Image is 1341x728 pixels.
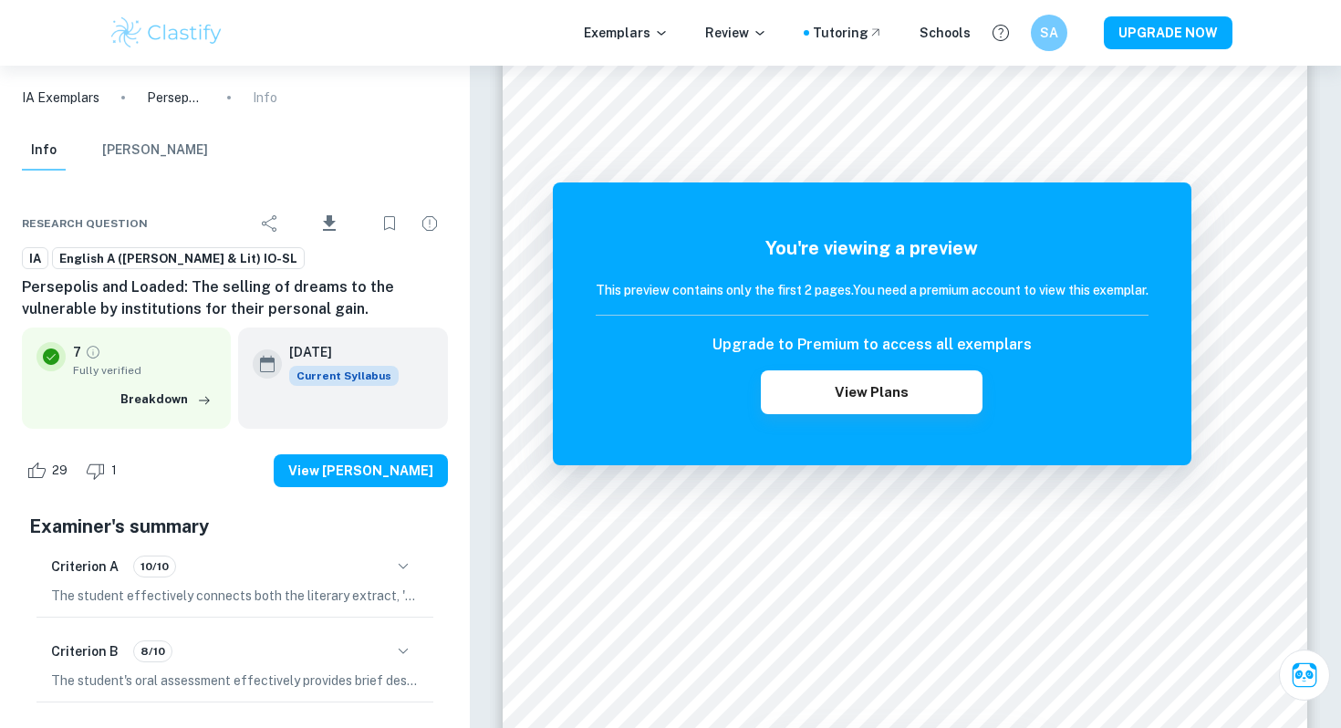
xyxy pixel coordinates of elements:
[73,342,81,362] p: 7
[596,280,1149,300] h6: This preview contains only the first 2 pages. You need a premium account to view this exemplar.
[712,334,1032,356] h6: Upgrade to Premium to access all exemplars
[289,366,399,386] span: Current Syllabus
[147,88,205,108] p: Persepolis and Loaded: The selling of dreams to the vulnerable by institutions for their personal...
[116,386,216,413] button: Breakdown
[761,370,982,414] button: View Plans
[22,276,448,320] h6: Persepolis and Loaded: The selling of dreams to the vulnerable by institutions for their personal...
[1279,650,1330,701] button: Ask Clai
[274,454,448,487] button: View [PERSON_NAME]
[51,641,119,661] h6: Criterion B
[253,88,277,108] p: Info
[596,234,1149,262] h5: You're viewing a preview
[73,362,216,379] span: Fully verified
[292,200,368,247] div: Download
[22,88,99,108] a: IA Exemplars
[252,205,288,242] div: Share
[1104,16,1232,49] button: UPGRADE NOW
[813,23,883,43] a: Tutoring
[134,643,172,660] span: 8/10
[1039,23,1060,43] h6: SA
[42,462,78,480] span: 29
[705,23,767,43] p: Review
[289,366,399,386] div: This exemplar is based on the current syllabus. Feel free to refer to it for inspiration/ideas wh...
[22,247,48,270] a: IA
[85,344,101,360] a: Grade fully verified
[52,247,305,270] a: English A ([PERSON_NAME] & Lit) IO-SL
[985,17,1016,48] button: Help and Feedback
[53,250,304,268] span: English A ([PERSON_NAME] & Lit) IO-SL
[134,558,175,575] span: 10/10
[29,513,441,540] h5: Examiner's summary
[289,342,384,362] h6: [DATE]
[23,250,47,268] span: IA
[1031,15,1067,51] button: SA
[102,130,208,171] button: [PERSON_NAME]
[584,23,669,43] p: Exemplars
[22,215,148,232] span: Research question
[101,462,127,480] span: 1
[920,23,971,43] a: Schools
[81,456,127,485] div: Dislike
[51,586,419,606] p: The student effectively connects both the literary extract, 'Persepolis' by [PERSON_NAME], and th...
[411,205,448,242] div: Report issue
[109,15,224,51] img: Clastify logo
[371,205,408,242] div: Bookmark
[22,130,66,171] button: Info
[22,456,78,485] div: Like
[51,556,119,577] h6: Criterion A
[51,671,419,691] p: The student's oral assessment effectively provides brief descriptions of the nature and message o...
